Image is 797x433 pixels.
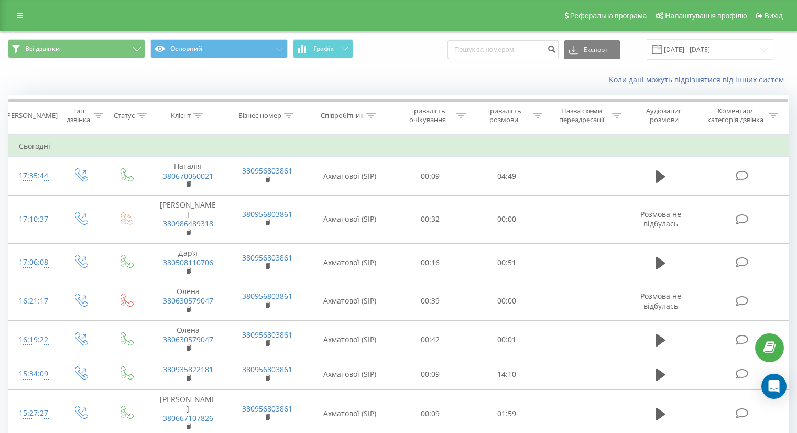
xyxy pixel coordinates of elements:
a: 380956803861 [242,364,292,374]
div: 16:19:22 [19,330,47,350]
div: Тип дзвінка [66,106,91,124]
td: Олена [148,320,227,359]
a: 380630579047 [163,334,213,344]
td: 00:51 [468,243,544,282]
span: Налаштування профілю [665,12,747,20]
td: Сьогодні [8,136,789,157]
input: Пошук за номером [447,40,559,59]
a: 380956803861 [242,253,292,263]
a: 380956803861 [242,404,292,414]
td: 00:01 [468,320,544,359]
div: Коментар/категорія дзвінка [705,106,766,124]
td: 00:00 [468,282,544,321]
div: Бізнес номер [238,111,281,120]
a: 380986489318 [163,219,213,229]
td: 04:49 [468,157,544,196]
div: Клієнт [171,111,191,120]
a: 380935822181 [163,364,213,374]
a: 380956803861 [242,166,292,176]
a: 380956803861 [242,291,292,301]
a: 380508110706 [163,257,213,267]
td: [PERSON_NAME] [148,195,227,243]
td: Ахматової (SIP) [307,359,392,389]
div: Назва схеми переадресації [554,106,609,124]
a: 380630579047 [163,296,213,306]
a: 380956803861 [242,330,292,340]
a: Коли дані можуть відрізнятися вiд інших систем [609,74,789,84]
td: Дарʼя [148,243,227,282]
a: 380667107826 [163,413,213,423]
div: 17:10:37 [19,209,47,230]
span: Графік [313,45,334,52]
td: 00:00 [468,195,544,243]
div: 17:06:08 [19,252,47,273]
a: 380670060021 [163,171,213,181]
span: Розмова не відбулась [640,291,681,310]
td: 00:32 [392,195,468,243]
td: Ахматової (SIP) [307,157,392,196]
div: 16:21:17 [19,291,47,311]
td: Ахматової (SIP) [307,320,392,359]
td: Олена [148,282,227,321]
div: Аудіозапис розмови [634,106,695,124]
td: 00:09 [392,157,468,196]
button: Всі дзвінки [8,39,145,58]
div: Тривалість очікування [402,106,454,124]
div: [PERSON_NAME] [5,111,58,120]
td: 00:39 [392,282,468,321]
td: Наталія [148,157,227,196]
button: Основний [150,39,288,58]
span: Всі дзвінки [25,45,60,53]
td: Ахматової (SIP) [307,195,392,243]
div: Open Intercom Messenger [761,374,787,399]
div: 17:35:44 [19,166,47,186]
td: Ахматової (SIP) [307,243,392,282]
td: 00:42 [392,320,468,359]
td: 00:09 [392,359,468,389]
button: Експорт [564,40,620,59]
div: Статус [114,111,135,120]
span: Розмова не відбулась [640,209,681,229]
td: Ахматової (SIP) [307,282,392,321]
div: Співробітник [321,111,364,120]
span: Вихід [765,12,783,20]
div: 15:27:27 [19,403,47,424]
a: 380956803861 [242,209,292,219]
div: Тривалість розмови [478,106,530,124]
div: 15:34:09 [19,364,47,384]
td: 14:10 [468,359,544,389]
button: Графік [293,39,353,58]
td: 00:16 [392,243,468,282]
span: Реферальна програма [570,12,647,20]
